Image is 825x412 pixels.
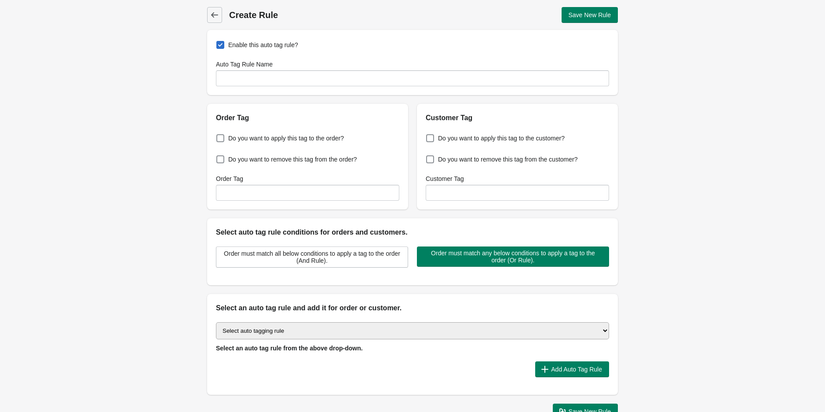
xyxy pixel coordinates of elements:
span: Do you want to remove this tag from the customer? [438,155,577,164]
button: Add Auto Tag Rule [535,361,609,377]
label: Order Tag [216,174,243,183]
span: Add Auto Tag Rule [551,366,602,373]
button: Order must match all below conditions to apply a tag to the order (And Rule). [216,246,408,268]
span: Order must match all below conditions to apply a tag to the order (And Rule). [223,250,401,264]
h2: Customer Tag [426,113,609,123]
span: Do you want to apply this tag to the order? [228,134,344,143]
span: Order must match any below conditions to apply a tag to the order (Or Rule). [424,250,602,264]
span: Do you want to apply this tag to the customer? [438,134,565,143]
span: Enable this auto tag rule? [228,40,298,49]
span: Select an auto tag rule from the above drop-down. [216,345,363,352]
h2: Order Tag [216,113,399,123]
label: Auto Tag Rule Name [216,60,273,69]
button: Save New Rule [562,7,618,23]
label: Customer Tag [426,174,464,183]
button: Order must match any below conditions to apply a tag to the order (Or Rule). [417,246,609,267]
h2: Select an auto tag rule and add it for order or customer. [216,303,609,313]
span: Save New Rule [569,11,611,18]
h1: Create Rule [229,9,412,21]
span: Do you want to remove this tag from the order? [228,155,357,164]
h2: Select auto tag rule conditions for orders and customers. [216,227,609,238]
